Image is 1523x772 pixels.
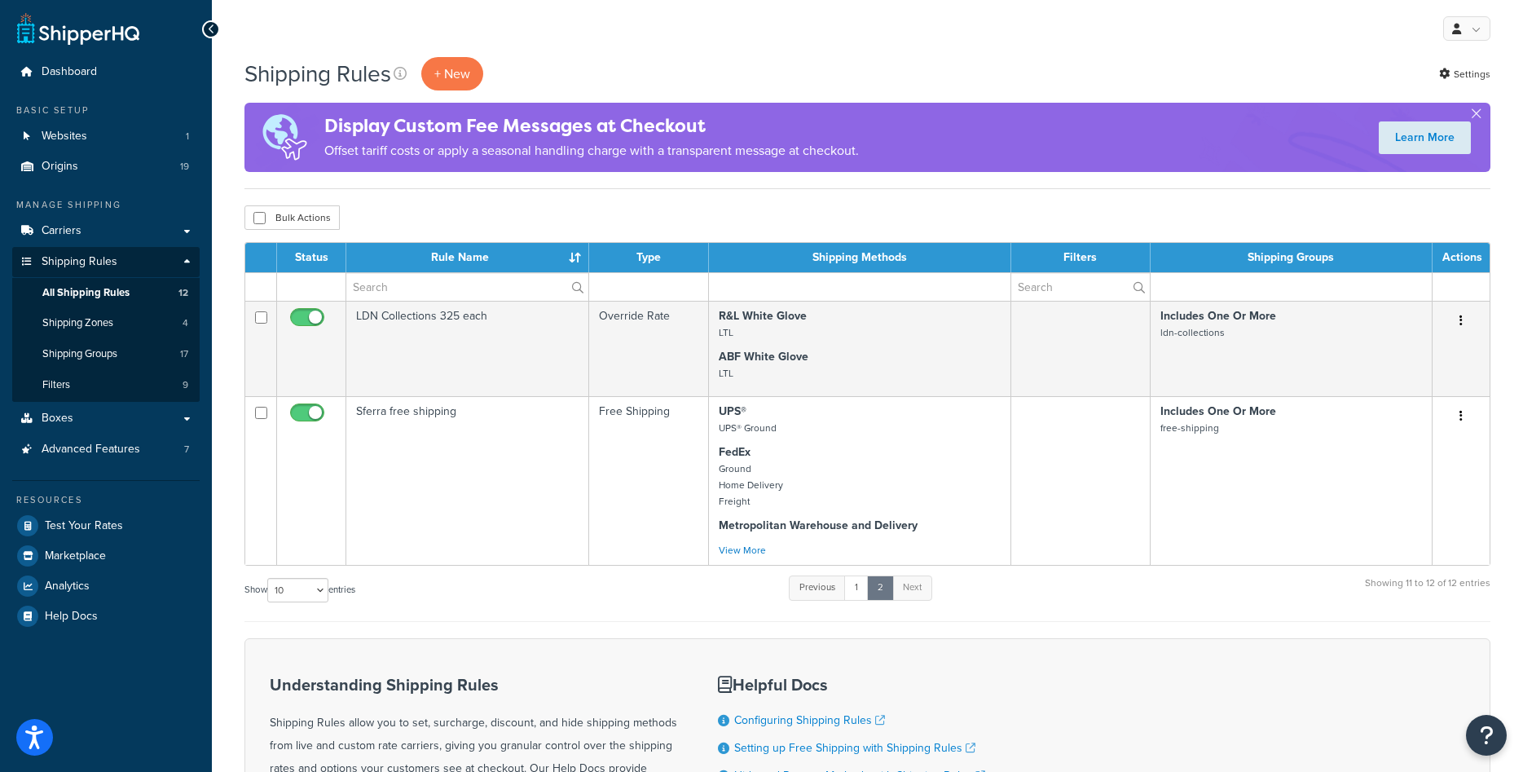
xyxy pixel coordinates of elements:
[12,152,200,182] li: Origins
[12,278,200,308] a: All Shipping Rules 12
[12,370,200,400] a: Filters 9
[589,396,709,565] td: Free Shipping
[183,378,188,392] span: 9
[719,348,808,365] strong: ABF White Glove
[719,366,733,381] small: LTL
[244,205,340,230] button: Bulk Actions
[734,712,885,729] a: Configuring Shipping Rules
[719,517,918,534] strong: Metropolitan Warehouse and Delivery
[183,316,188,330] span: 4
[12,541,200,571] a: Marketplace
[244,58,391,90] h1: Shipping Rules
[12,247,200,402] li: Shipping Rules
[1439,63,1490,86] a: Settings
[267,578,328,602] select: Showentries
[12,278,200,308] li: All Shipping Rules
[42,286,130,300] span: All Shipping Rules
[12,308,200,338] a: Shipping Zones 4
[42,65,97,79] span: Dashboard
[1433,243,1490,272] th: Actions
[1160,421,1219,435] small: free-shipping
[277,243,346,272] th: Status
[12,247,200,277] a: Shipping Rules
[719,403,746,420] strong: UPS®
[42,412,73,426] span: Boxes
[45,580,90,593] span: Analytics
[589,243,709,272] th: Type
[45,519,123,533] span: Test Your Rates
[324,139,859,162] p: Offset tariff costs or apply a seasonal handling charge with a transparent message at checkout.
[719,307,807,324] strong: R&L White Glove
[42,224,81,238] span: Carriers
[844,576,869,600] a: 1
[12,104,200,117] div: Basic Setup
[12,308,200,338] li: Shipping Zones
[1011,243,1151,272] th: Filters
[719,461,783,509] small: Ground Home Delivery Freight
[12,571,200,601] a: Analytics
[12,198,200,212] div: Manage Shipping
[12,121,200,152] a: Websites 1
[718,676,985,694] h3: Helpful Docs
[17,12,139,45] a: ShipperHQ Home
[45,549,106,563] span: Marketplace
[719,421,777,435] small: UPS® Ground
[12,121,200,152] li: Websites
[709,243,1011,272] th: Shipping Methods
[346,243,589,272] th: Rule Name : activate to sort column ascending
[892,576,932,600] a: Next
[42,130,87,143] span: Websites
[1379,121,1471,154] a: Learn More
[719,443,750,461] strong: FedEx
[42,378,70,392] span: Filters
[719,325,733,340] small: LTL
[12,404,200,434] a: Boxes
[1160,307,1276,324] strong: Includes One Or More
[12,339,200,369] li: Shipping Groups
[178,286,188,300] span: 12
[421,57,483,90] p: + New
[42,316,113,330] span: Shipping Zones
[12,152,200,182] a: Origins 19
[719,543,766,558] a: View More
[867,576,894,600] a: 2
[12,493,200,507] div: Resources
[42,160,78,174] span: Origins
[12,216,200,246] a: Carriers
[1160,403,1276,420] strong: Includes One Or More
[186,130,189,143] span: 1
[12,435,200,465] li: Advanced Features
[12,370,200,400] li: Filters
[12,57,200,87] a: Dashboard
[1011,273,1150,301] input: Search
[1365,574,1490,609] div: Showing 11 to 12 of 12 entries
[12,511,200,540] a: Test Your Rates
[346,301,589,396] td: LDN Collections 325 each
[12,602,200,631] a: Help Docs
[324,112,859,139] h4: Display Custom Fee Messages at Checkout
[270,676,677,694] h3: Understanding Shipping Rules
[184,443,189,457] span: 7
[180,347,188,361] span: 17
[1160,325,1225,340] small: ldn-collections
[789,576,846,600] a: Previous
[1151,243,1433,272] th: Shipping Groups
[346,273,588,301] input: Search
[1466,715,1507,756] button: Open Resource Center
[180,160,189,174] span: 19
[346,396,589,565] td: Sferra free shipping
[42,255,117,269] span: Shipping Rules
[42,347,117,361] span: Shipping Groups
[12,435,200,465] a: Advanced Features 7
[244,103,324,172] img: duties-banner-06bc72dcb5fe05cb3f9472aba00be2ae8eb53ab6f0d8bb03d382ba314ac3c341.png
[734,739,975,757] a: Setting up Free Shipping with Shipping Rules
[244,578,355,602] label: Show entries
[42,443,140,457] span: Advanced Features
